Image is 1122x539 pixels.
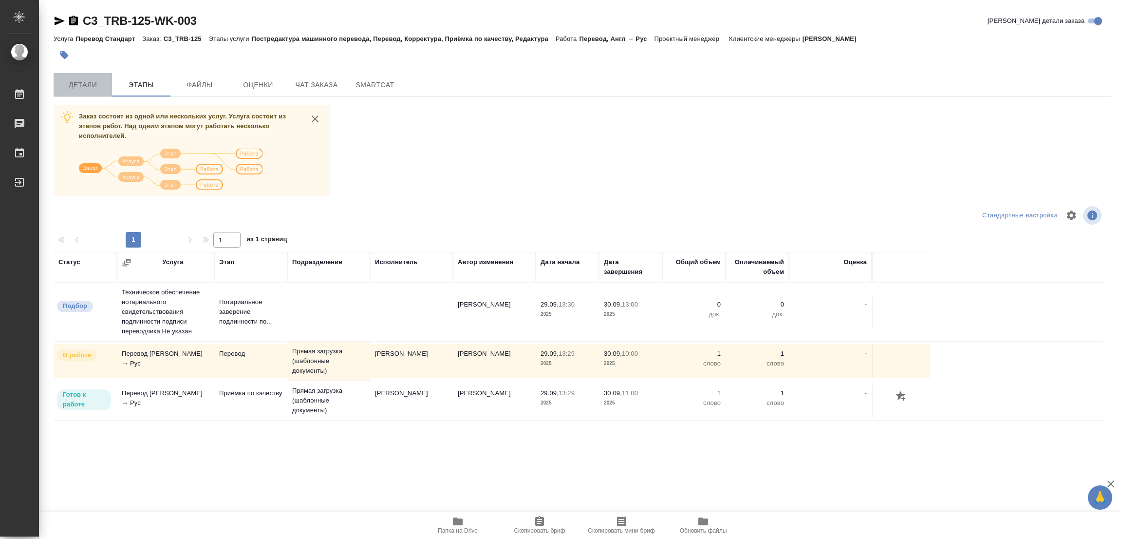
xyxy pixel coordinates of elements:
p: Приёмка по качеству [219,388,282,398]
div: Исполнитель [375,257,418,267]
p: 2025 [541,359,594,368]
p: док. [730,309,784,319]
p: 2025 [541,309,594,319]
p: Перевод Стандарт [75,35,142,42]
td: [PERSON_NAME] [453,384,536,418]
span: Чат заказа [293,79,340,91]
span: Скопировать бриф [514,527,565,534]
button: Папка на Drive [417,512,499,539]
span: Оценки [235,79,281,91]
td: [PERSON_NAME] [370,344,453,378]
p: док. [667,309,721,319]
span: Папка на Drive [438,527,478,534]
div: Услуга [162,257,183,267]
p: Клиентские менеджеры [729,35,803,42]
p: слово [730,359,784,368]
p: Этапы услуги [209,35,252,42]
span: Этапы [118,79,165,91]
button: Добавить тэг [54,44,75,66]
span: Детали [59,79,106,91]
button: Скопировать бриф [499,512,580,539]
span: из 1 страниц [246,233,287,248]
p: Перевод [219,349,282,359]
p: 2025 [541,398,594,408]
p: Работа [556,35,580,42]
p: Постредактура машинного перевода, Перевод, Корректура, Приёмка по качеству, Редактура [252,35,556,42]
p: 30.09, [604,350,622,357]
span: SmartCat [352,79,398,91]
div: Дата начала [541,257,580,267]
p: 1 [667,388,721,398]
p: 2025 [604,309,657,319]
p: 11:00 [622,389,638,397]
button: Добавить оценку [893,388,910,405]
button: Скопировать мини-бриф [580,512,662,539]
button: Скопировать ссылку для ЯМессенджера [54,15,65,27]
span: Файлы [176,79,223,91]
p: Готов к работе [63,390,105,409]
p: 13:29 [559,389,575,397]
button: Обновить файлы [662,512,744,539]
div: Общий объем [676,257,721,267]
span: Настроить таблицу [1060,204,1083,227]
td: [PERSON_NAME] [370,384,453,418]
p: 1 [730,349,784,359]
div: Автор изменения [458,257,513,267]
p: слово [667,398,721,408]
td: [PERSON_NAME] [453,344,536,378]
p: слово [667,359,721,368]
p: 29.09, [541,389,559,397]
p: 13:29 [559,350,575,357]
p: слово [730,398,784,408]
a: - [865,389,867,397]
p: C3_TRB-125 [164,35,209,42]
div: Статус [58,257,80,267]
p: В работе [63,350,91,360]
p: 30.09, [604,389,622,397]
p: Перевод, Англ → Рус [579,35,654,42]
div: Оплачиваемый объем [730,257,784,277]
a: - [865,350,867,357]
a: - [865,301,867,308]
button: Сгруппировать [122,258,131,268]
p: Подбор [63,301,87,311]
div: split button [980,208,1060,223]
p: 1 [667,349,721,359]
button: close [308,112,322,126]
span: Обновить файлы [680,527,727,534]
p: 29.09, [541,301,559,308]
p: [PERSON_NAME] [803,35,864,42]
div: Оценка [843,257,867,267]
p: 30.09, [604,301,622,308]
td: Техническое обеспечение нотариального свидетельствования подлинности подписи переводчика Не указан [117,283,214,341]
td: Прямая загрузка (шаблонные документы) [287,342,370,381]
p: Проектный менеджер [654,35,722,42]
div: Подразделение [292,257,342,267]
td: Перевод [PERSON_NAME] → Рус [117,344,214,378]
p: 13:00 [622,301,638,308]
p: 0 [667,300,721,309]
span: Скопировать мини-бриф [588,527,654,534]
button: 🙏 [1088,485,1112,510]
p: Нотариальное заверение подлинности по... [219,297,282,327]
td: [PERSON_NAME] [453,295,536,329]
span: 🙏 [1092,487,1108,508]
a: C3_TRB-125-WK-003 [83,14,197,27]
td: Прямая загрузка (шаблонные документы) [287,381,370,420]
p: 13:30 [559,301,575,308]
p: 1 [730,388,784,398]
p: 2025 [604,359,657,368]
p: Заказ: [142,35,163,42]
button: Скопировать ссылку [68,15,79,27]
div: Этап [219,257,234,267]
p: Услуга [54,35,75,42]
span: Посмотреть информацию [1083,206,1103,225]
p: 29.09, [541,350,559,357]
p: 2025 [604,398,657,408]
span: [PERSON_NAME] детали заказа [988,16,1085,26]
td: Перевод [PERSON_NAME] → Рус [117,384,214,418]
span: Заказ состоит из одной или нескольких услуг. Услуга состоит из этапов работ. Над одним этапом мог... [79,113,286,139]
p: 10:00 [622,350,638,357]
div: Дата завершения [604,257,657,277]
p: 0 [730,300,784,309]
